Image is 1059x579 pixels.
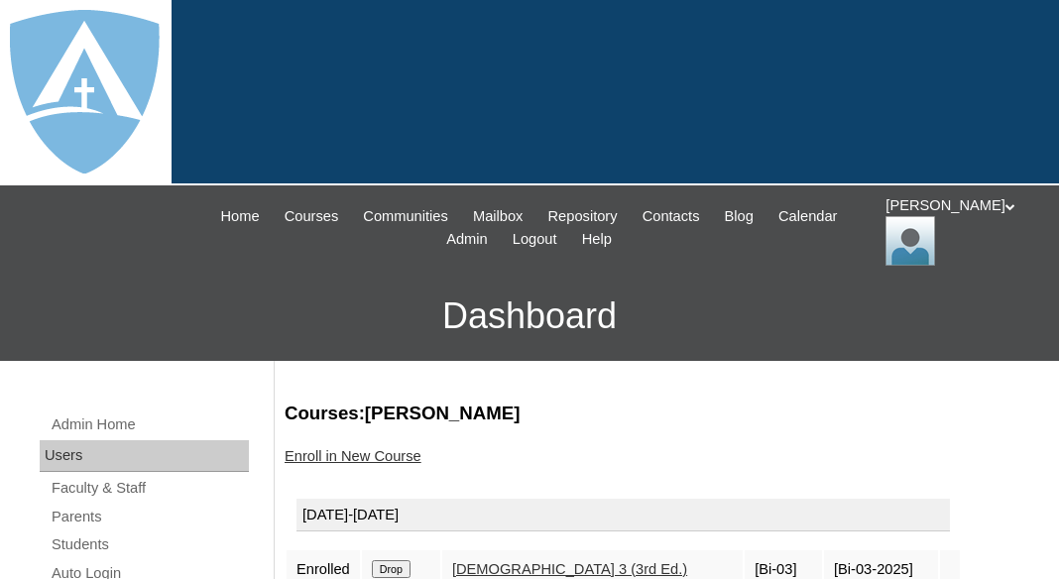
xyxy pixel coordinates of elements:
div: [PERSON_NAME] [885,195,1039,266]
a: [DEMOGRAPHIC_DATA] 3 (3rd Ed.) [452,561,687,577]
a: Faculty & Staff [50,476,249,501]
span: Courses [285,205,339,228]
a: Communities [353,205,458,228]
a: Mailbox [463,205,533,228]
span: Calendar [778,205,837,228]
span: Logout [513,228,557,251]
input: Drop [372,560,411,578]
span: Help [582,228,612,251]
h3: Courses:[PERSON_NAME] [285,401,1039,426]
span: Admin [446,228,488,251]
a: Logout [503,228,567,251]
div: [DATE]-[DATE] [296,499,950,532]
a: Home [210,205,269,228]
a: Blog [715,205,764,228]
a: Students [50,532,249,557]
a: Admin Home [50,412,249,437]
span: Contacts [643,205,700,228]
span: Communities [363,205,448,228]
h3: Dashboard [10,272,1049,361]
a: Contacts [633,205,710,228]
a: Enroll in New Course [285,448,421,464]
a: Courses [275,205,349,228]
img: logo-white.png [10,10,160,174]
img: Thomas Lambert [885,216,935,266]
a: Help [572,228,622,251]
span: Repository [548,205,618,228]
a: Calendar [768,205,847,228]
span: Mailbox [473,205,524,228]
span: Blog [725,205,754,228]
a: Repository [538,205,628,228]
div: Users [40,440,249,472]
a: Admin [436,228,498,251]
a: Parents [50,505,249,529]
span: Home [220,205,259,228]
